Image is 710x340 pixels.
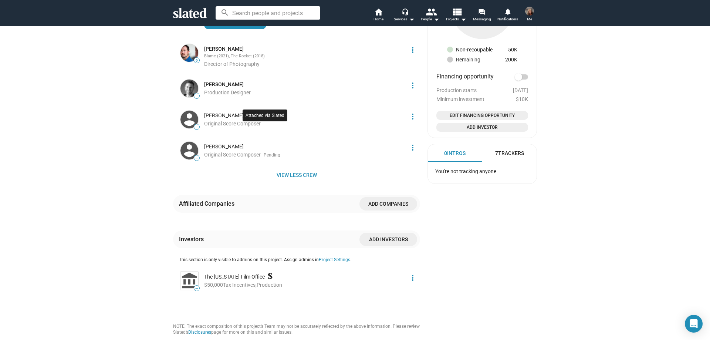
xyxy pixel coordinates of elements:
[394,15,415,24] div: Services
[407,15,416,24] mat-icon: arrow_drop_down
[436,96,528,102] div: $10K
[194,94,199,98] span: —
[173,324,420,336] div: NOTE: The exact composition of this project’s Team may not be accurately reflected by the above i...
[408,81,417,90] mat-icon: more_vert
[459,15,468,24] mat-icon: arrow_drop_down
[194,125,199,129] span: —
[495,150,524,157] div: 7 Trackers
[497,15,518,24] span: Notifications
[417,7,443,24] button: People
[391,7,417,24] button: Services
[525,7,534,16] img: Trisha Gianesin
[204,54,404,59] div: Blame (2021), The Rocket (2018)
[421,15,439,24] div: People
[446,15,466,24] span: Projects
[439,124,525,131] span: Add Investor
[456,56,485,63] span: Remaining
[194,286,199,290] span: —
[469,7,495,24] a: Messaging
[180,142,198,159] img: Alfie Jackson
[408,273,417,282] mat-icon: more_vert
[173,168,420,182] button: View less crew
[505,57,517,63] span: 200K
[478,8,485,15] mat-icon: forum
[374,7,383,16] mat-icon: home
[194,58,199,63] span: 9
[436,111,528,120] button: Open add or edit financing opportunity dialog
[179,257,420,263] p: This section is only visible to admins on this project. Assign admins in .
[180,111,198,128] img: Adam French
[436,96,484,102] span: Minimum investment
[443,7,469,24] button: Projects
[521,5,538,24] button: Trisha GianesinMe
[473,15,491,24] span: Messaging
[204,46,244,53] a: [PERSON_NAME]
[408,46,417,54] mat-icon: more_vert
[402,8,408,15] mat-icon: headset_mic
[495,7,521,24] a: Notifications
[204,81,244,88] a: [PERSON_NAME]
[188,330,211,335] a: Disclosures
[204,112,404,119] div: [PERSON_NAME]
[264,152,280,158] span: Pending
[204,121,261,127] span: Original Score Composer
[179,200,237,208] div: Affiliated Companies
[508,47,517,53] span: 50K
[180,80,198,97] img: Adam Wilcock
[436,73,494,81] span: Financing opportunity
[180,272,198,290] img: The Illinois Film Office
[373,15,383,24] span: Home
[408,112,417,121] mat-icon: more_vert
[439,112,525,119] span: Edit Financing Opportunity
[243,110,287,121] div: Attached via Slated
[452,6,462,17] mat-icon: view_list
[204,143,404,150] div: [PERSON_NAME]
[429,162,535,181] div: You're not tracking anyone
[179,168,414,182] span: View less crew
[257,282,282,288] span: production
[426,6,436,17] mat-icon: people
[365,7,391,24] a: Home
[204,61,260,67] span: Director of Photography
[504,8,511,15] mat-icon: notifications
[408,143,417,152] mat-icon: more_vert
[432,15,441,24] mat-icon: arrow_drop_down
[685,315,703,333] div: Open Intercom Messenger
[179,235,207,243] div: Investors
[359,233,417,246] button: Add investors
[319,257,350,263] button: Project Settings
[204,282,334,289] li: $50,000 Tax Incentives ,
[359,197,417,211] button: Add companies
[456,46,497,53] span: Non-recoupable
[180,44,198,62] img: Michael Thomas Determan
[365,197,411,211] span: Add companies
[513,87,528,93] span: [DATE]
[216,6,320,20] input: Search people and projects
[444,150,466,157] div: 0 Intros
[436,87,477,93] span: Production starts
[194,156,199,160] span: —
[204,152,261,158] span: Original Score Composer
[204,90,251,95] span: Production Designer
[527,15,532,24] span: Me
[204,273,265,280] div: The [US_STATE] Film Office
[436,123,528,132] button: Open add investor dialog
[365,233,411,246] span: Add investors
